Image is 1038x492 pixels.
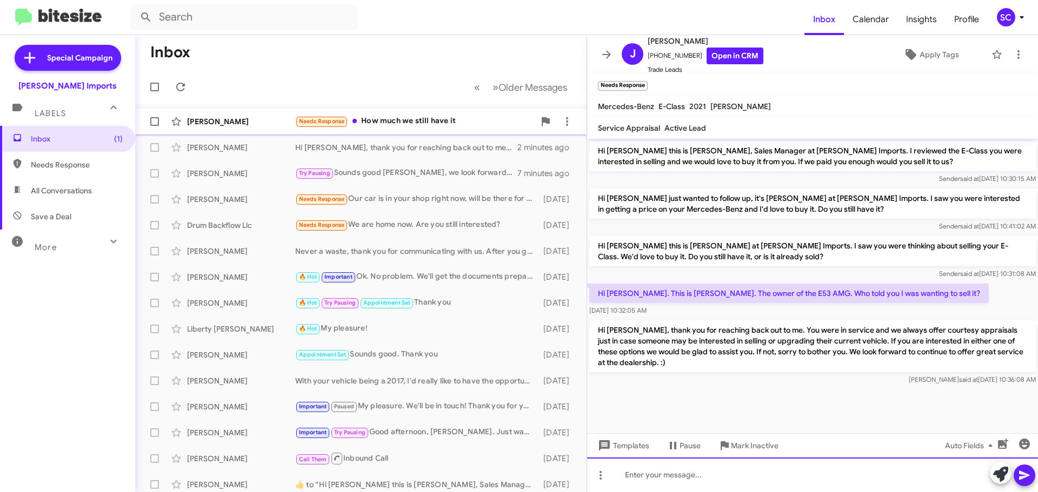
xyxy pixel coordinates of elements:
span: Appointment Set [363,299,411,306]
span: « [474,80,480,94]
div: [DATE] [538,298,578,308]
div: [PERSON_NAME] [187,349,295,360]
span: Apply Tags [920,45,959,64]
div: [DATE] [538,246,578,257]
button: Next [486,76,574,98]
div: [PERSON_NAME] [187,272,295,282]
div: [PERSON_NAME] [187,246,295,257]
div: Never a waste, thank you for communicating with us. After you get your credit repaired feel free ... [295,246,538,257]
span: Try Pausing [299,170,330,177]
div: [PERSON_NAME] [187,401,295,412]
div: Drum Backflow Llc [187,220,295,231]
p: Hi [PERSON_NAME] just wanted to follow up, it's [PERSON_NAME] at [PERSON_NAME] Imports. I saw you... [589,188,1036,219]
span: E-Class [658,102,685,111]
div: [PERSON_NAME] [187,453,295,464]
div: Thank you [295,296,538,309]
small: Needs Response [598,81,648,91]
nav: Page navigation example [468,76,574,98]
p: Hi [PERSON_NAME] this is [PERSON_NAME] at [PERSON_NAME] Imports. I saw you were thinking about se... [589,236,1036,266]
span: Needs Response [299,221,345,228]
a: Calendar [844,4,897,35]
span: Auto Fields [945,436,997,455]
span: Save a Deal [31,211,71,222]
div: Inbound Call [295,451,538,465]
div: My pleasure. We'll be in touch! Thank you for your time and have a great day! [295,400,538,413]
div: Ok. No problem. We'll get the documents prepared and have them sent out as soon as possible. Than... [295,271,538,283]
div: Sounds good. Thank you [295,348,538,361]
div: [DATE] [538,375,578,386]
div: [DATE] [538,401,578,412]
span: All Conversations [31,185,92,196]
div: With your vehicle being a 2017, I'd really like to have the opportunity to take a look at it in p... [295,375,538,386]
span: Sender [DATE] 10:30:15 AM [939,174,1036,183]
div: Our car is in your shop right now, will be there for a few days. [295,193,538,205]
div: [PERSON_NAME] Imports [18,80,117,91]
div: [DATE] [538,479,578,490]
button: Templates [587,436,658,455]
span: J [630,45,636,63]
span: Active Lead [664,123,706,133]
span: Needs Response [299,196,345,203]
span: said at [960,174,979,183]
span: said at [960,222,979,230]
div: Good afternoon, [PERSON_NAME]. Just wanted to check in with you to see if you've had an opportuni... [295,426,538,439]
span: Important [324,273,352,280]
span: 🔥 Hot [299,325,317,332]
span: Needs Response [31,159,123,170]
span: [PERSON_NAME] [710,102,771,111]
span: Important [299,429,327,436]
button: Pause [658,436,709,455]
span: More [35,242,57,252]
a: Profile [946,4,988,35]
span: 2021 [689,102,706,111]
span: Inbox [31,133,123,144]
span: 🔥 Hot [299,273,317,280]
span: Needs Response [299,118,345,125]
a: Insights [897,4,946,35]
span: [PERSON_NAME] [DATE] 10:36:08 AM [909,375,1036,383]
div: [PERSON_NAME] [187,375,295,386]
div: Liberty [PERSON_NAME] [187,323,295,334]
div: ​👍​ to “ Hi [PERSON_NAME] this is [PERSON_NAME], Sales Manager at [PERSON_NAME] Imports. Thanks f... [295,479,538,490]
div: [PERSON_NAME] [187,298,295,308]
div: Sounds good [PERSON_NAME], we look forward to connecting with you. Let us know, or is there a spe... [295,167,517,179]
div: How much we still have it [295,115,535,127]
div: [PERSON_NAME] [187,427,295,438]
span: Trade Leads [648,64,763,75]
button: Previous [468,76,487,98]
span: Mercedes-Benz [598,102,654,111]
div: [PERSON_NAME] [187,142,295,153]
span: [PERSON_NAME] [648,35,763,48]
span: said at [959,375,978,383]
button: Apply Tags [875,45,986,64]
div: [PERSON_NAME] [187,168,295,179]
div: [PERSON_NAME] [187,194,295,205]
span: Call Them [299,456,327,463]
span: » [493,80,498,94]
p: Hi [PERSON_NAME]. This is [PERSON_NAME]. The owner of the E53 AMG. Who told you I was wanting to ... [589,284,989,303]
span: [DATE] 10:32:05 AM [589,306,647,314]
span: [PHONE_NUMBER] [648,48,763,64]
p: Hi [PERSON_NAME] this is [PERSON_NAME], Sales Manager at [PERSON_NAME] Imports. I reviewed the E-... [589,141,1036,171]
span: Service Appraisal [598,123,660,133]
input: Search [131,4,358,30]
div: My pleasure! [295,322,538,335]
span: Mark Inactive [731,436,778,455]
div: Hi [PERSON_NAME], thank you for reaching back out to me. You were in service and we always offer ... [295,142,517,153]
a: Open in CRM [707,48,763,64]
span: 🔥 Hot [299,299,317,306]
span: Important [299,403,327,410]
span: Try Pausing [324,299,356,306]
div: 2 minutes ago [517,142,578,153]
span: Special Campaign [47,52,112,63]
span: (1) [114,133,123,144]
div: [DATE] [538,323,578,334]
a: Inbox [804,4,844,35]
span: Paused [334,403,354,410]
span: Pause [680,436,701,455]
div: [DATE] [538,220,578,231]
div: [DATE] [538,349,578,360]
